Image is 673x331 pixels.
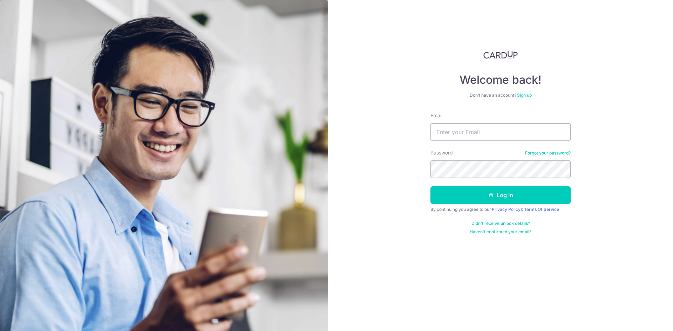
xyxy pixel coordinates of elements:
button: Log in [430,186,571,204]
label: Email [430,112,442,119]
a: Sign up [517,92,532,98]
input: Enter your Email [430,123,571,141]
div: By continuing you agree to our & [430,207,571,212]
h4: Welcome back! [430,73,571,87]
a: Forgot your password? [525,150,571,156]
label: Password [430,149,453,156]
a: Privacy Policy [492,207,521,212]
img: CardUp Logo [483,50,518,59]
a: Didn't receive unlock details? [471,221,530,226]
a: Haven't confirmed your email? [470,229,531,235]
div: Don’t have an account? [430,92,571,98]
a: Terms Of Service [524,207,559,212]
